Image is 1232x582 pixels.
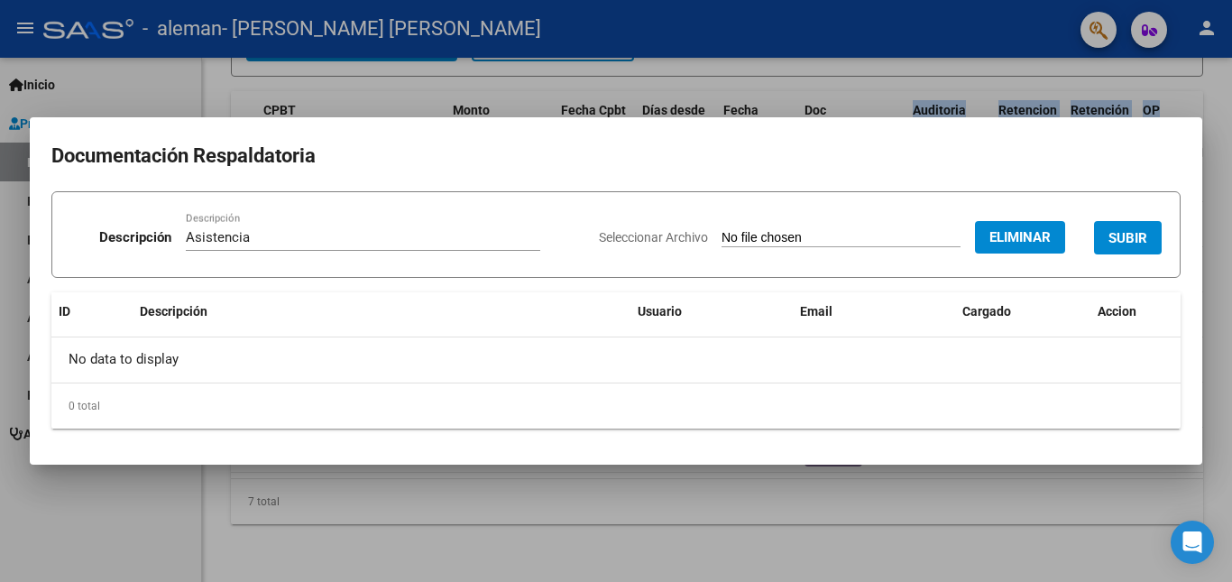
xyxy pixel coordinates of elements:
[51,337,1181,383] div: No data to display
[1090,292,1181,331] datatable-header-cell: Accion
[59,304,70,319] span: ID
[638,304,682,319] span: Usuario
[989,229,1051,245] span: Eliminar
[51,383,1181,429] div: 0 total
[140,304,207,319] span: Descripción
[99,227,171,248] p: Descripción
[1098,304,1136,319] span: Accion
[1094,221,1162,254] button: SUBIR
[793,292,955,331] datatable-header-cell: Email
[51,292,133,331] datatable-header-cell: ID
[599,230,708,245] span: Seleccionar Archivo
[133,292,630,331] datatable-header-cell: Descripción
[975,221,1065,254] button: Eliminar
[630,292,793,331] datatable-header-cell: Usuario
[51,139,1181,173] h2: Documentación Respaldatoria
[800,304,832,319] span: Email
[962,304,1011,319] span: Cargado
[955,292,1090,331] datatable-header-cell: Cargado
[1108,230,1147,246] span: SUBIR
[1171,521,1214,564] div: Open Intercom Messenger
